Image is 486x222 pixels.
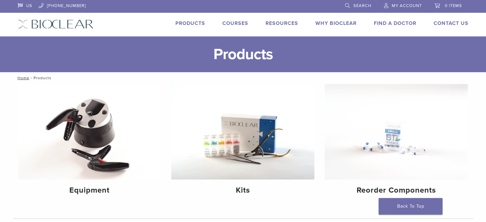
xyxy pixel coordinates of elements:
[171,84,314,200] a: Kits
[18,84,161,200] a: Equipment
[18,84,161,180] img: Equipment
[175,20,205,27] a: Products
[434,20,468,27] a: Contact Us
[171,84,314,180] img: Kits
[13,72,473,84] nav: Products
[315,20,357,27] a: Why Bioclear
[330,185,463,196] h4: Reorder Components
[29,76,34,80] span: /
[176,185,309,196] h4: Kits
[445,3,462,8] span: 0 items
[353,3,371,8] span: Search
[325,84,468,180] img: Reorder Components
[16,76,29,80] a: Home
[379,198,443,215] a: Back To Top
[374,20,416,27] a: Find A Doctor
[222,20,248,27] a: Courses
[325,84,468,200] a: Reorder Components
[392,3,422,8] span: My Account
[23,185,156,196] h4: Equipment
[18,19,94,29] img: Bioclear
[266,20,298,27] a: Resources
